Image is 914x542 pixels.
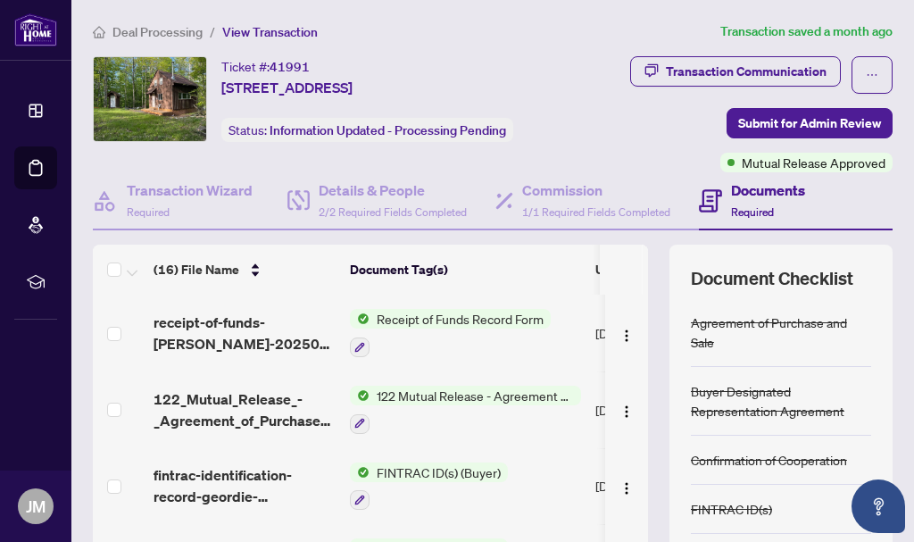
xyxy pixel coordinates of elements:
h4: Transaction Wizard [127,179,253,201]
button: Status IconReceipt of Funds Record Form [350,309,551,357]
span: Document Checklist [691,266,853,291]
button: Logo [612,319,641,347]
span: Mutual Release Approved [742,153,885,172]
span: Required [731,205,774,219]
span: [STREET_ADDRESS] [221,77,353,98]
span: 122 Mutual Release - Agreement of Purchase and Sale [370,386,581,405]
span: Required [127,205,170,219]
div: FINTRAC ID(s) [691,499,772,519]
span: Receipt of Funds Record Form [370,309,551,329]
li: / [210,21,215,42]
div: Transaction Communication [666,57,827,86]
td: [DATE] [588,295,710,371]
span: 41991 [270,59,310,75]
button: Logo [612,396,641,424]
img: Status Icon [350,386,370,405]
img: Status Icon [350,309,370,329]
img: logo [14,13,57,46]
span: Information Updated - Processing Pending [270,122,506,138]
span: fintrac-identification-record-geordie-[PERSON_NAME]-20250702-124256.pdf [154,464,336,507]
img: Logo [619,481,634,496]
span: home [93,26,105,38]
h4: Commission [522,179,670,201]
span: Upload Date [595,260,667,279]
div: Confirmation of Cooperation [691,450,847,470]
h4: Details & People [319,179,467,201]
span: JM [26,494,46,519]
button: Submit for Admin Review [727,108,893,138]
article: Transaction saved a month ago [720,21,893,42]
h4: Documents [731,179,805,201]
img: IMG-X12175027_1.jpg [94,57,206,141]
div: Buyer Designated Representation Agreement [691,381,871,421]
button: Status Icon122 Mutual Release - Agreement of Purchase and Sale [350,386,581,434]
span: (16) File Name [154,260,239,279]
button: Open asap [852,479,905,533]
th: (16) File Name [146,245,343,295]
button: Status IconFINTRAC ID(s) (Buyer) [350,463,508,511]
span: receipt-of-funds-[PERSON_NAME]-20250716-085619.pdf [154,312,336,354]
span: View Transaction [222,24,318,40]
span: Submit for Admin Review [738,109,881,138]
img: Logo [619,329,634,343]
div: Status: [221,118,513,142]
img: Status Icon [350,463,370,482]
span: Deal Processing [112,24,203,40]
span: 1/1 Required Fields Completed [522,205,670,219]
img: Logo [619,404,634,419]
span: 122_Mutual_Release_-_Agreement_of_Purchase_and_Sale_-_PropTx-[PERSON_NAME] FINALIZED.pdf [154,388,336,431]
th: Upload Date [588,245,710,295]
td: [DATE] [588,371,710,448]
th: Document Tag(s) [343,245,588,295]
div: Agreement of Purchase and Sale [691,313,871,352]
div: Ticket #: [221,56,310,77]
span: ellipsis [866,69,878,81]
span: FINTRAC ID(s) (Buyer) [370,463,508,482]
button: Transaction Communication [630,56,841,87]
button: Logo [612,471,641,500]
td: [DATE] [588,448,710,525]
span: 2/2 Required Fields Completed [319,205,467,219]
